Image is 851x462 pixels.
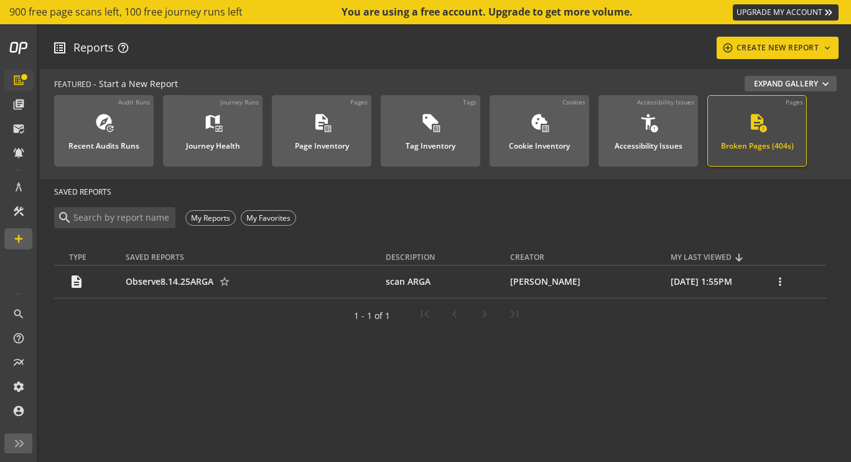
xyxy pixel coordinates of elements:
span: scan ARGA [386,275,503,288]
input: Search by report name [72,211,172,224]
button: Expand Gallery [745,76,837,91]
mat-icon: list_alt [432,124,441,133]
mat-icon: mark_email_read [12,122,25,135]
mat-icon: update [105,124,114,133]
div: Pages [786,98,803,106]
div: My Favorites [241,210,296,226]
mat-icon: expand_more [819,78,832,90]
div: Recent Audits Runs [68,134,139,150]
button: Next page [470,301,500,331]
span: 900 free page scans left, 100 free journey runs left [9,5,243,19]
mat-icon: error [649,124,659,133]
mat-icon: map [203,113,222,131]
mat-icon: construction [12,205,25,218]
div: Accessibility Issues [615,134,682,150]
mat-icon: notifications_active [12,147,25,159]
mat-icon: keyboard_arrow_down [821,43,834,53]
mat-icon: error [758,124,768,133]
a: TagsTag Inventory [381,95,480,167]
span: FEATURED [54,79,91,90]
div: 1 - 1 of 1 [354,310,390,322]
mat-icon: monitor_heart [214,124,223,133]
a: UPGRADE MY ACCOUNT [733,4,839,21]
mat-icon: search [12,308,25,320]
mat-icon: star [218,275,231,288]
a: Observe8.14.25ARGA [126,275,213,287]
mat-icon: list_alt [541,124,550,133]
div: Page Inventory [295,134,349,150]
mat-icon: search [57,210,72,225]
mat-icon: help_outline [117,42,129,54]
a: Audit RunsRecent Audits Runs [54,95,154,167]
div: - Start a New Report [54,76,837,93]
div: Accessibility Issues [637,98,694,106]
div: Cookie Inventory [509,134,570,150]
div: Reports [73,40,129,56]
div: Tag Inventory [406,134,455,150]
mat-icon: list_alt [323,124,332,133]
mat-icon: account_circle [12,405,25,417]
div: Pages [350,98,368,106]
div: Type [69,252,116,262]
div: Audit Runs [118,98,150,106]
mat-icon: sell [421,113,440,131]
button: First page [410,301,440,331]
mat-icon: list_alt [52,40,67,55]
a: Accessibility IssuesAccessibility Issues [598,95,698,167]
div: Saved reports [126,252,184,262]
div: Journey Runs [220,98,259,106]
th: Description [386,231,509,266]
div: Creator [510,252,544,262]
mat-icon: architecture [12,181,25,193]
mat-icon: description [312,113,331,131]
mat-icon: help_outline [12,332,25,344]
mat-icon: explore [95,113,113,131]
button: Previous page [440,301,470,331]
a: PagesBroken Pages (404s) [707,95,807,167]
mat-icon: keyboard_double_arrow_right [822,6,835,19]
mat-icon: list_alt [12,74,25,86]
div: [PERSON_NAME] [510,275,664,288]
mat-icon: add_circle_outline [722,42,734,53]
div: My Reports [185,210,236,226]
mat-icon: add [12,233,25,245]
div: Journey Health [186,134,240,150]
mat-icon: description [69,274,84,289]
mat-icon: settings [12,381,25,393]
div: You are using a free account. Upgrade to get more volume. [342,5,634,19]
mat-icon: more_vert [774,275,786,288]
button: Last page [500,301,529,331]
mat-icon: accessibility_new [639,113,658,131]
div: Creator [510,252,661,262]
div: Broken Pages (404s) [721,134,794,150]
mat-icon: library_books [12,98,25,111]
a: CookiesCookie Inventory [490,95,589,167]
div: SAVED REPORTS [54,179,826,205]
mat-icon: multiline_chart [12,356,25,369]
button: CREATE NEW REPORT [717,37,839,59]
a: Journey RunsJourney Health [163,95,263,167]
div: CREATE NEW REPORT [722,37,834,59]
div: [DATE] 1:55PM [671,275,768,288]
div: My Last Viewed [671,252,764,262]
mat-icon: description [748,113,766,131]
a: PagesPage Inventory [272,95,371,167]
div: Tags [463,98,477,106]
div: Type [69,252,86,262]
div: My Last Viewed [671,252,732,262]
div: Saved reports [126,252,376,262]
mat-icon: cookie [530,113,549,131]
div: Cookies [562,98,585,106]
